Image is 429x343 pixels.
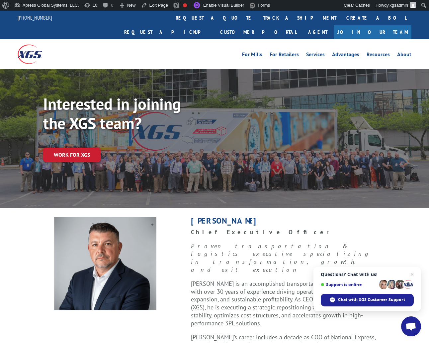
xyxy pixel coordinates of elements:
[191,280,380,333] p: [PERSON_NAME] is an accomplished transportation and logistics leader with over 30 years of experi...
[321,272,414,277] span: Questions? Chat with us!
[367,52,390,59] a: Resources
[397,52,411,59] a: About
[258,11,341,25] a: track a shipment
[338,297,405,303] span: Chat with XGS Customer Support
[43,148,101,162] a: Work for XGS
[43,115,242,134] h1: the XGS team?
[191,228,338,236] strong: Chief Executive Officer
[191,217,380,228] h1: [PERSON_NAME]
[306,52,325,59] a: Services
[301,25,334,39] a: Agent
[18,14,52,21] a: [PHONE_NUMBER]
[401,316,421,336] a: Open chat
[119,25,215,39] a: Request a pickup
[183,3,187,7] div: Focus keyphrase not set
[270,52,299,59] a: For Retailers
[242,52,262,59] a: For Mills
[341,11,411,25] a: Create a BOL
[215,25,301,39] a: Customer Portal
[389,3,408,8] span: xgsadmin
[191,242,371,273] em: Proven transportation & logistics executive specializing in transformation, growth, and exit exec...
[43,96,242,115] h1: Interested in joining
[321,282,377,287] span: Support is online
[332,52,359,59] a: Advantages
[321,294,414,306] span: Chat with XGS Customer Support
[171,11,258,25] a: request a quote
[334,25,411,39] a: Join Our Team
